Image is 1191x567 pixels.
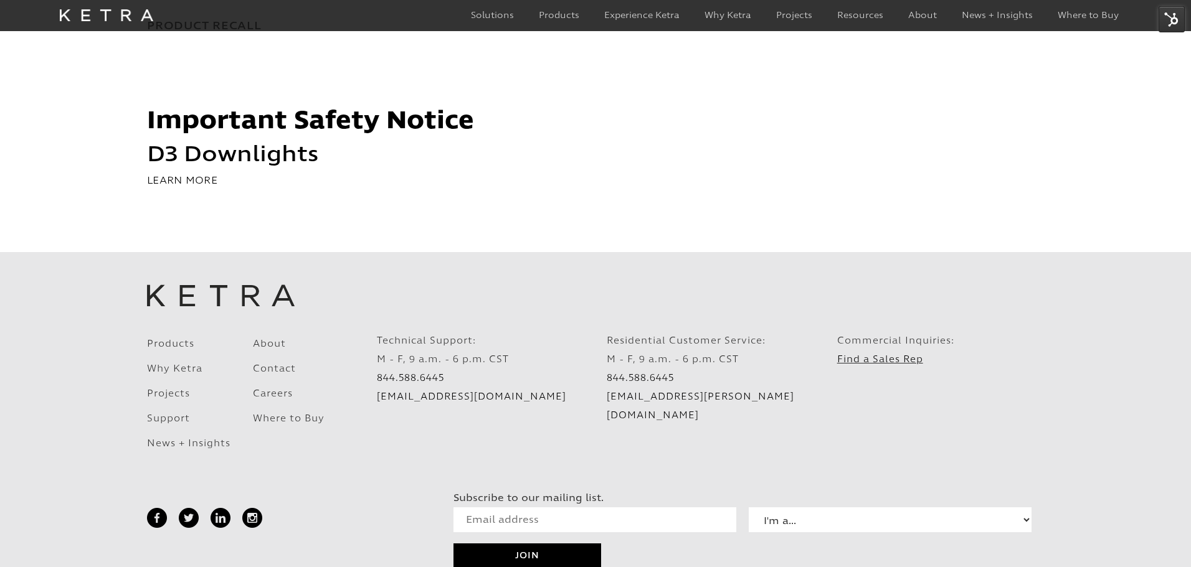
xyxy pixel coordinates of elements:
[147,174,217,187] a: LEARN MORE
[211,508,230,528] img: linkedin-icon
[607,332,814,425] p: Residential Customer Service: M - F, 9 a.m. - 6 p.m. CST
[253,332,354,357] a: About
[1159,6,1185,32] img: HubSpot Tools Menu Toggle
[147,357,248,382] a: Why Ketra
[147,431,248,456] a: News + Insights
[453,507,736,532] input: Email address
[147,102,1044,139] h2: Important Safety Notice
[147,382,248,406] a: Projects
[837,353,923,366] a: Find a Sales Rep
[253,357,354,382] a: Contact
[253,332,354,431] div: Navigation Menu
[377,372,444,385] a: 844.588.6445
[147,139,1044,171] h3: D3 Downlights
[253,382,354,406] a: Careers
[607,372,674,385] a: 844.588.6445
[377,334,476,347] span: Technical Support:
[60,9,153,21] img: Ketra - Breath Light Into Your Space
[377,390,566,403] a: [EMAIL_ADDRESS][DOMAIN_NAME]
[147,284,295,306] img: ketra_logo_2018
[253,406,354,431] a: Where to Buy
[147,406,248,431] a: Support
[242,508,262,528] img: isntagram-icon
[453,489,1044,507] h3: Subscribe to our mailing list.
[147,332,248,456] div: Navigation Menu
[147,332,248,357] a: Products
[179,508,199,528] img: twitter-icon
[837,332,1044,369] p: Commercial Inquiries:
[607,390,794,422] a: [EMAIL_ADDRESS][PERSON_NAME][DOMAIN_NAME]
[377,353,509,366] span: M - F, 9 a.m. - 6 p.m. CST
[147,508,167,528] img: facebook-icon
